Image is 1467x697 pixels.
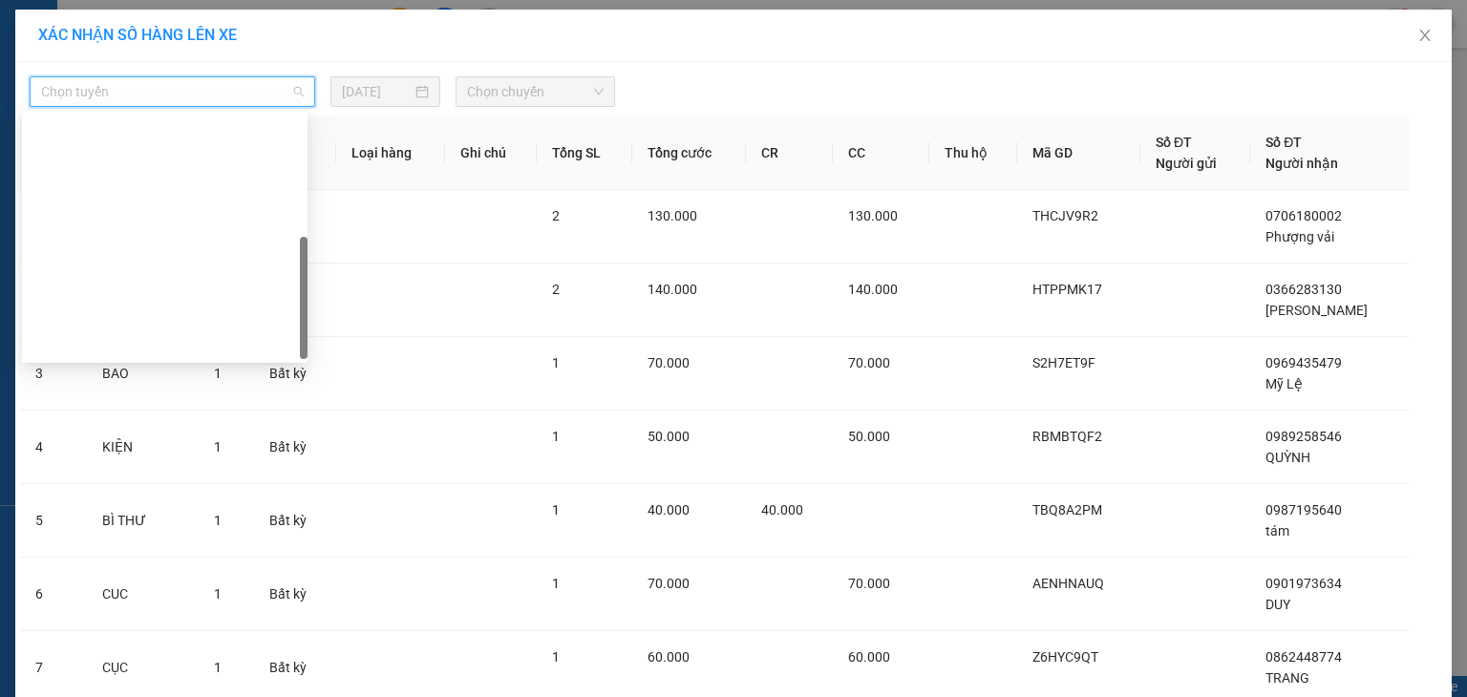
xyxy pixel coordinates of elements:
span: QUỲNH [1265,450,1310,465]
span: THCJV9R2 [1032,208,1098,223]
span: 1 [214,660,222,675]
td: Bất kỳ [254,337,335,411]
td: 2 [20,264,87,337]
td: KIỆN [87,411,200,484]
th: CC [833,116,929,190]
span: Mỹ Lệ [1265,376,1303,391]
th: CR [746,116,833,190]
td: 4 [20,411,87,484]
span: close [1417,28,1433,43]
input: 14/08/2025 [342,81,412,102]
span: Phượng vải [1265,229,1334,244]
span: HTPPMK17 [1032,282,1102,297]
span: 70.000 [648,576,690,591]
span: 140.000 [648,282,697,297]
span: 50.000 [848,429,890,444]
span: XÁC NHẬN SỐ HÀNG LÊN XE [38,26,237,44]
th: Ghi chú [445,116,537,190]
th: Tổng SL [537,116,632,190]
span: DUY [1265,597,1290,612]
td: Bất kỳ [254,484,335,558]
td: 3 [20,337,87,411]
span: 0706180002 [1265,208,1342,223]
span: Người nhận [1265,156,1338,171]
span: TRANG [1265,670,1309,686]
td: 6 [20,558,87,631]
span: 60.000 [848,649,890,665]
span: 70.000 [848,576,890,591]
span: TBQ8A2PM [1032,502,1102,517]
span: 50.000 [648,429,690,444]
span: 1 [214,586,222,602]
td: BÌ THƯ [87,484,200,558]
td: CUC [87,558,200,631]
span: 70.000 [648,355,690,370]
span: 1 [552,429,560,444]
span: [PERSON_NAME] [1265,303,1368,318]
span: 1 [214,439,222,454]
span: 130.000 [848,208,898,223]
span: 1 [214,366,222,381]
span: 0862448774 [1265,649,1342,665]
span: tám [1265,523,1289,539]
th: Thu hộ [929,116,1018,190]
span: 1 [552,576,560,591]
th: Mã GD [1017,116,1140,190]
td: Bất kỳ [254,558,335,631]
span: RBMBTQF2 [1032,429,1102,444]
span: 140.000 [848,282,898,297]
span: 130.000 [648,208,697,223]
span: Người gửi [1156,156,1217,171]
span: 40.000 [761,502,803,517]
span: 0969435479 [1265,355,1342,370]
span: 1 [552,355,560,370]
td: 1 [20,190,87,264]
span: 1 [214,513,222,528]
span: 40.000 [648,502,690,517]
span: Chọn tuyến [41,77,304,106]
span: Z6HYC9QT [1032,649,1098,665]
td: 5 [20,484,87,558]
span: Chọn chuyến [467,77,605,106]
span: 1 [552,649,560,665]
td: Bất kỳ [254,411,335,484]
button: Close [1398,10,1452,63]
span: 0901973634 [1265,576,1342,591]
td: BAO [87,337,200,411]
span: 2 [552,282,560,297]
span: 0366283130 [1265,282,1342,297]
th: Tổng cước [632,116,746,190]
span: 70.000 [848,355,890,370]
th: Loại hàng [336,116,445,190]
span: 60.000 [648,649,690,665]
span: S2H7ET9F [1032,355,1095,370]
span: 1 [552,502,560,517]
span: 0989258546 [1265,429,1342,444]
span: AENHNAUQ [1032,576,1104,591]
span: Số ĐT [1156,135,1192,150]
th: STT [20,116,87,190]
span: Số ĐT [1265,135,1302,150]
span: 2 [552,208,560,223]
span: 0987195640 [1265,502,1342,517]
